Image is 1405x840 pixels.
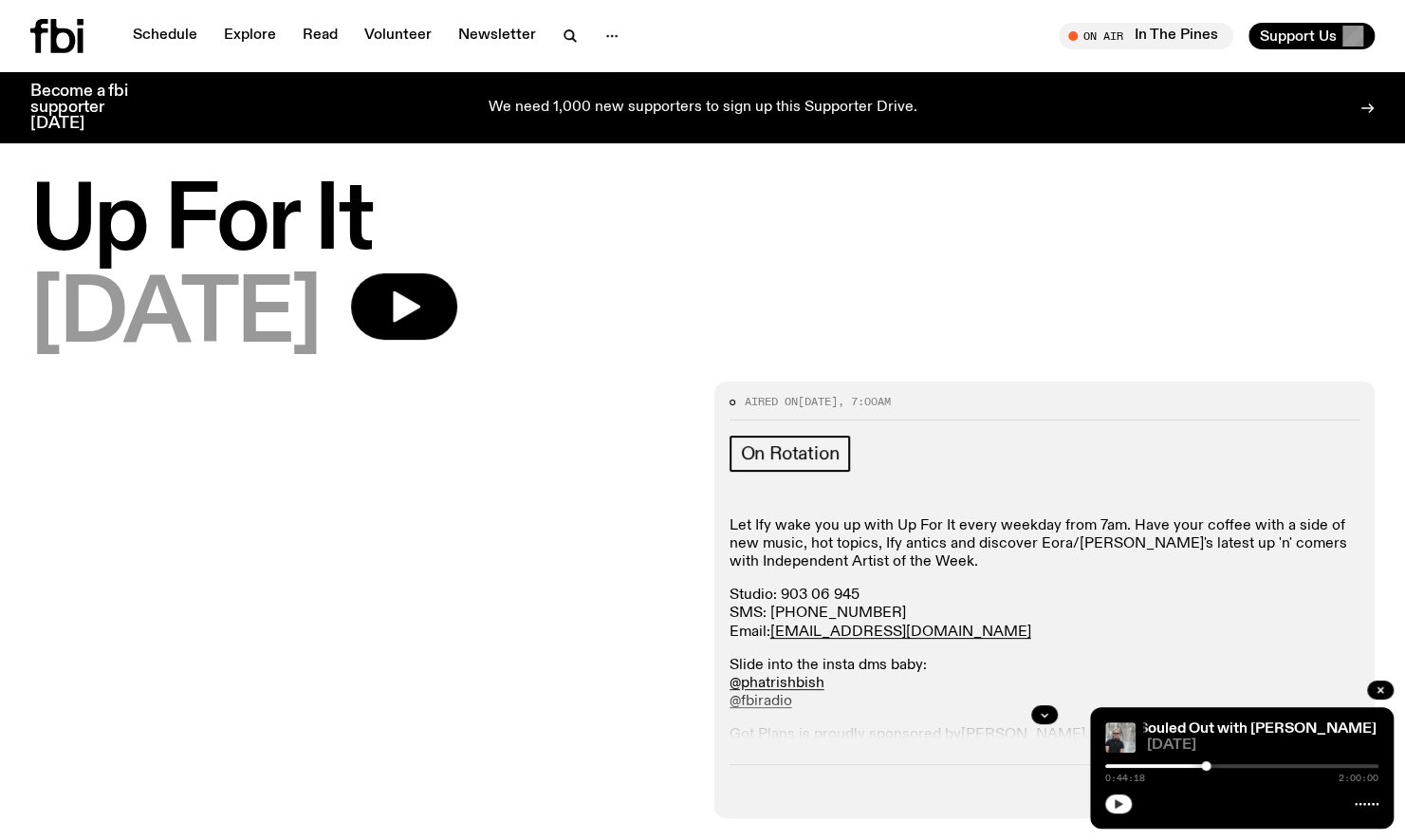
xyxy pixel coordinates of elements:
span: 2:00:00 [1339,774,1378,783]
span: On Rotation [741,443,840,464]
a: Newsletter [447,23,547,49]
a: Volunteer [353,23,443,49]
a: On Rotation [730,436,851,472]
span: [DATE] [30,273,321,359]
span: [DATE] [798,394,838,409]
a: @phatrishbish [730,676,824,691]
p: Slide into the insta dms baby: [730,657,1360,712]
a: Schedule [121,23,209,49]
span: , 7:00am [838,394,891,409]
span: 0:44:18 [1105,774,1145,783]
p: Studio: 903 06 945 SMS: [PHONE_NUMBER] Email: [730,587,1360,642]
span: [DATE] [1147,738,1378,753]
button: On AirIn The Pines [1059,23,1233,49]
h3: Become a fbi supporter [DATE] [30,84,152,132]
span: Aired on [745,394,798,409]
a: Explore [213,23,287,49]
a: [EMAIL_ADDRESS][DOMAIN_NAME] [770,625,1031,640]
img: Stephen looks directly at the camera, wearing a black tee, black sunglasses and headphones around... [1105,722,1136,753]
button: Support Us [1248,23,1375,49]
p: We need 1,000 new supporters to sign up this Supporter Drive. [489,100,917,117]
span: Support Us [1260,28,1337,45]
h1: Up For It [30,180,1375,266]
a: Read [291,23,349,49]
p: Let Ify wake you up with Up For It every weekday from 7am. Have your coffee with a side of new mu... [730,517,1360,572]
